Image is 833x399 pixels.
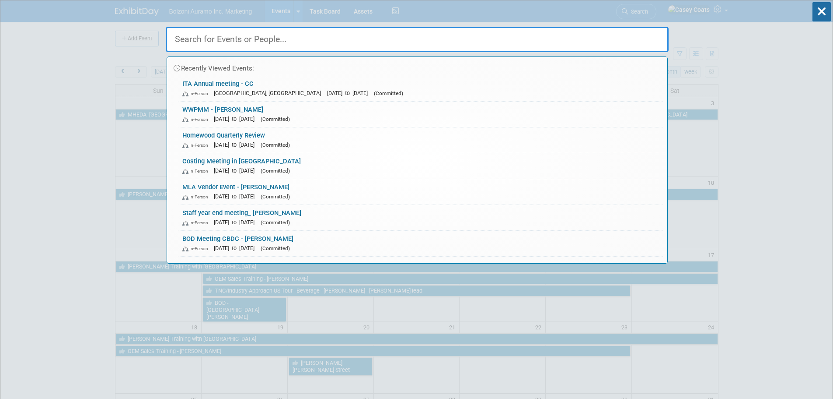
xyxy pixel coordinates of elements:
[214,141,259,148] span: [DATE] to [DATE]
[178,205,663,230] a: Staff year end meeting_ [PERSON_NAME] In-Person [DATE] to [DATE] (Committed)
[261,219,290,226] span: (Committed)
[182,91,212,96] span: In-Person
[261,168,290,174] span: (Committed)
[182,117,212,122] span: In-Person
[261,142,290,148] span: (Committed)
[178,231,663,256] a: BOD Meeting CBDC - [PERSON_NAME] In-Person [DATE] to [DATE] (Committed)
[261,194,290,200] span: (Committed)
[166,27,669,52] input: Search for Events or People...
[327,90,372,96] span: [DATE] to [DATE]
[182,220,212,226] span: In-Person
[182,246,212,251] span: In-Person
[261,245,290,251] span: (Committed)
[214,219,259,226] span: [DATE] to [DATE]
[178,153,663,179] a: Costing Meeting in [GEOGRAPHIC_DATA] In-Person [DATE] to [DATE] (Committed)
[214,167,259,174] span: [DATE] to [DATE]
[178,102,663,127] a: WWPMM - [PERSON_NAME] In-Person [DATE] to [DATE] (Committed)
[214,193,259,200] span: [DATE] to [DATE]
[178,127,663,153] a: Homewood Quarterly Review In-Person [DATE] to [DATE] (Committed)
[182,168,212,174] span: In-Person
[171,57,663,76] div: Recently Viewed Events:
[178,76,663,101] a: ITA Annual meeting - CC In-Person [GEOGRAPHIC_DATA], [GEOGRAPHIC_DATA] [DATE] to [DATE] (Committed)
[261,116,290,122] span: (Committed)
[214,90,325,96] span: [GEOGRAPHIC_DATA], [GEOGRAPHIC_DATA]
[374,90,403,96] span: (Committed)
[214,116,259,122] span: [DATE] to [DATE]
[214,245,259,251] span: [DATE] to [DATE]
[178,179,663,205] a: MLA Vendor Event - [PERSON_NAME] In-Person [DATE] to [DATE] (Committed)
[182,194,212,200] span: In-Person
[182,142,212,148] span: In-Person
